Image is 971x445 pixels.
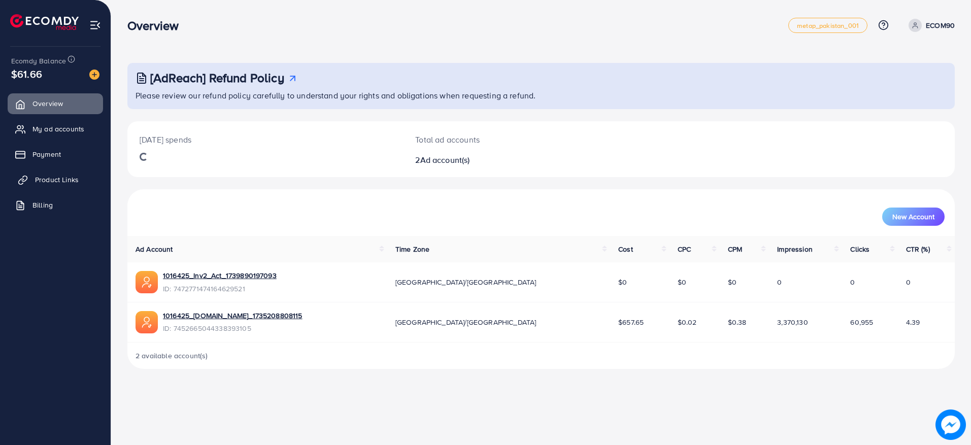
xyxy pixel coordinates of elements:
span: New Account [892,213,934,220]
img: menu [89,19,101,31]
span: 4.39 [906,317,920,327]
img: image [89,70,99,80]
button: New Account [882,208,945,226]
span: CTR (%) [906,244,930,254]
span: CPC [678,244,691,254]
span: $0 [728,277,736,287]
a: metap_pakistan_001 [788,18,867,33]
img: ic-ads-acc.e4c84228.svg [136,271,158,293]
h3: Overview [127,18,187,33]
span: ID: 7472771474164629521 [163,284,277,294]
span: [GEOGRAPHIC_DATA]/[GEOGRAPHIC_DATA] [395,317,537,327]
p: [DATE] spends [140,133,391,146]
span: Clicks [850,244,869,254]
a: My ad accounts [8,119,103,139]
span: Time Zone [395,244,429,254]
img: logo [10,14,79,30]
span: Product Links [35,175,79,185]
span: [GEOGRAPHIC_DATA]/[GEOGRAPHIC_DATA] [395,277,537,287]
span: 60,955 [850,317,873,327]
a: Product Links [8,169,103,190]
p: Total ad accounts [415,133,598,146]
span: My ad accounts [32,124,84,134]
span: 0 [850,277,855,287]
h2: 2 [415,155,598,165]
span: Billing [32,200,53,210]
img: ic-ads-acc.e4c84228.svg [136,311,158,333]
a: 1016425_[DOMAIN_NAME]_1735208808115 [163,311,303,321]
span: Overview [32,98,63,109]
p: ECOM90 [926,19,955,31]
span: ID: 7452665044338393105 [163,323,303,333]
span: Payment [32,149,61,159]
span: 2 available account(s) [136,351,208,361]
a: Payment [8,144,103,164]
span: $0 [618,277,627,287]
span: Ecomdy Balance [11,56,66,66]
span: $0 [678,277,686,287]
h3: [AdReach] Refund Policy [150,71,284,85]
img: image [935,409,966,440]
p: Please review our refund policy carefully to understand your rights and obligations when requesti... [136,89,949,101]
a: 1016425_Inv2_Act_1739890197093 [163,270,277,281]
a: Overview [8,93,103,114]
span: 0 [777,277,782,287]
span: CPM [728,244,742,254]
span: Ad account(s) [420,154,470,165]
span: metap_pakistan_001 [797,22,859,29]
span: Ad Account [136,244,173,254]
span: Impression [777,244,813,254]
a: ECOM90 [905,19,955,32]
span: $657.65 [618,317,644,327]
a: Billing [8,195,103,215]
span: 3,370,130 [777,317,808,327]
span: $0.02 [678,317,697,327]
span: 0 [906,277,911,287]
span: $0.38 [728,317,747,327]
span: Cost [618,244,633,254]
span: $61.66 [11,66,42,81]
